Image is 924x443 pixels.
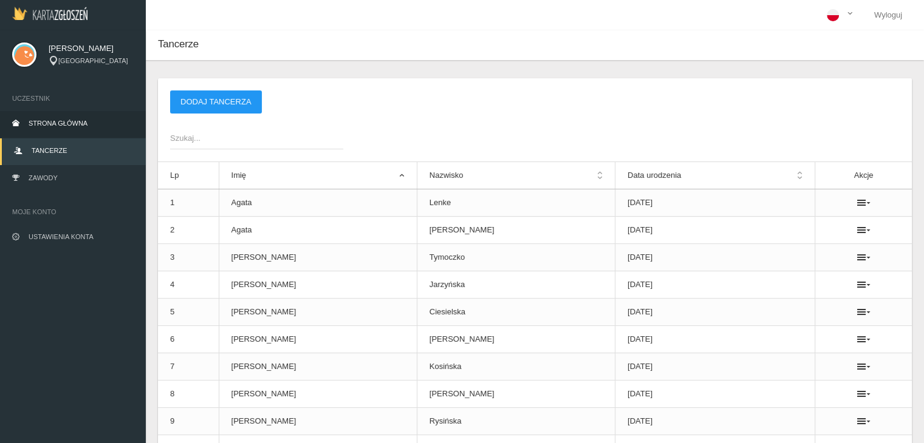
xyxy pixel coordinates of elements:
th: Lp [158,162,219,189]
td: 7 [158,353,219,380]
td: [DATE] [615,244,815,271]
td: Agata [219,189,417,217]
td: [PERSON_NAME] [417,217,615,244]
input: Szukaj... [170,126,343,149]
img: svg [12,42,36,67]
td: Rysińska [417,408,615,435]
td: Jarzyńska [417,271,615,299]
td: Tymoczko [417,244,615,271]
td: [PERSON_NAME] [219,271,417,299]
td: [DATE] [615,326,815,353]
td: 9 [158,408,219,435]
td: [PERSON_NAME] [219,299,417,326]
td: 2 [158,217,219,244]
button: Dodaj tancerza [170,90,262,113]
td: [DATE] [615,380,815,408]
th: Akcje [815,162,912,189]
th: Nazwisko [417,162,615,189]
td: [DATE] [615,189,815,217]
td: 3 [158,244,219,271]
span: [PERSON_NAME] [49,42,134,55]
td: Kosińska [417,353,615,380]
th: Imię [219,162,417,189]
td: Agata [219,217,417,244]
td: Lenke [417,189,615,217]
td: 1 [158,189,219,217]
td: [PERSON_NAME] [417,326,615,353]
td: 4 [158,271,219,299]
td: [PERSON_NAME] [219,380,417,408]
td: 8 [158,380,219,408]
th: Data urodzenia [615,162,815,189]
td: [PERSON_NAME] [219,244,417,271]
span: Moje konto [12,206,134,218]
td: [DATE] [615,408,815,435]
td: [PERSON_NAME] [219,408,417,435]
td: [PERSON_NAME] [417,380,615,408]
span: Uczestnik [12,92,134,104]
td: [DATE] [615,353,815,380]
span: Zawody [29,174,58,181]
div: [GEOGRAPHIC_DATA] [49,56,134,66]
span: Szukaj... [170,132,331,144]
td: [DATE] [615,271,815,299]
span: Tancerze [32,147,67,154]
span: Tancerze [158,38,199,50]
span: Ustawienia konta [29,233,94,240]
td: [DATE] [615,217,815,244]
td: [PERSON_NAME] [219,326,417,353]
td: Ciesielska [417,299,615,326]
td: 6 [158,326,219,353]
td: [DATE] [615,299,815,326]
img: Logo [12,7,87,20]
td: [PERSON_NAME] [219,353,417,380]
td: 5 [158,299,219,326]
span: Strona główna [29,120,87,127]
